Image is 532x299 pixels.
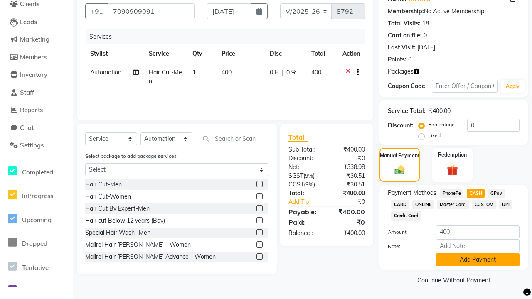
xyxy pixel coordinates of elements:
[334,198,371,206] div: ₹0
[437,200,469,209] span: Master Card
[2,70,71,80] a: Inventory
[388,67,414,76] span: Packages
[327,189,371,198] div: ₹400.00
[488,189,505,198] span: GPay
[265,44,306,63] th: Disc
[2,123,71,133] a: Chat
[327,207,371,217] div: ₹400.00
[380,152,420,159] label: Manual Payment
[85,3,108,19] button: +91
[440,189,463,198] span: PhonePe
[412,200,434,209] span: ONLINE
[305,181,313,188] span: 9%
[20,35,49,43] span: Marketing
[2,141,71,150] a: Settings
[438,151,467,159] label: Redemption
[388,189,436,197] span: Payment Methods
[22,192,53,200] span: InProgress
[392,164,408,176] img: _cash.svg
[429,107,451,115] div: ₹400.00
[282,163,327,172] div: Net:
[20,124,34,132] span: Chat
[388,31,422,40] div: Card on file:
[391,200,409,209] span: CARD
[436,253,520,266] button: Add Payment
[222,69,232,76] span: 400
[281,68,283,77] span: |
[22,216,52,224] span: Upcoming
[282,229,327,238] div: Balance :
[270,68,278,77] span: 0 F
[20,88,34,96] span: Staff
[288,181,304,188] span: CGST
[327,217,371,227] div: ₹0
[408,55,411,64] div: 0
[85,204,150,213] div: Hair Cut By Expert-Men
[388,43,416,52] div: Last Visit:
[388,107,426,115] div: Service Total:
[282,172,327,180] div: ( )
[388,19,421,28] div: Total Visits:
[86,29,371,44] div: Services
[85,192,131,201] div: Hair Cut-Women
[388,7,424,16] div: Membership:
[288,172,303,179] span: SGST
[327,172,371,180] div: ₹30.51
[2,105,71,115] a: Reports
[432,80,498,93] input: Enter Offer / Coupon Code
[282,145,327,154] div: Sub Total:
[467,189,485,198] span: CASH
[428,132,441,139] label: Fixed
[443,164,461,177] img: _gift.svg
[85,216,165,225] div: Hair cut Below 12 years (Boy)
[499,200,512,209] span: UPI
[22,168,53,176] span: Completed
[417,43,435,52] div: [DATE]
[337,44,365,63] th: Action
[327,163,371,172] div: ₹338.98
[282,180,327,189] div: ( )
[20,53,47,61] span: Members
[382,243,430,250] label: Note:
[327,229,371,238] div: ₹400.00
[20,18,37,26] span: Leads
[327,154,371,163] div: ₹0
[327,145,371,154] div: ₹400.00
[85,152,177,160] label: Select package to add package services
[22,264,49,272] span: Tentative
[436,239,520,252] input: Add Note
[217,44,265,63] th: Price
[436,225,520,238] input: Amount
[282,154,327,163] div: Discount:
[85,240,191,249] div: Majirel Hair [PERSON_NAME] - Women
[22,240,47,248] span: Dropped
[306,44,338,63] th: Total
[282,189,327,198] div: Total:
[2,88,71,98] a: Staff
[472,200,496,209] span: CUSTOM
[422,19,429,28] div: 18
[311,69,321,76] span: 400
[90,69,121,76] span: Automation
[424,31,427,40] div: 0
[327,180,371,189] div: ₹30.51
[199,132,268,145] input: Search or Scan
[20,106,43,114] span: Reports
[282,198,334,206] a: Add Tip
[391,211,421,221] span: Credit Card
[381,276,526,285] a: Continue Without Payment
[2,35,71,44] a: Marketing
[2,17,71,27] a: Leads
[108,3,195,19] input: Search by Name/Mobile/Email/Code
[187,44,217,63] th: Qty
[388,82,432,91] div: Coupon Code
[388,55,406,64] div: Points:
[282,217,327,227] div: Paid:
[2,53,71,62] a: Members
[305,172,313,179] span: 9%
[501,80,525,93] button: Apply
[85,44,144,63] th: Stylist
[192,69,196,76] span: 1
[85,252,216,261] div: Majirel Hair [PERSON_NAME] Advance - Women
[428,121,455,128] label: Percentage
